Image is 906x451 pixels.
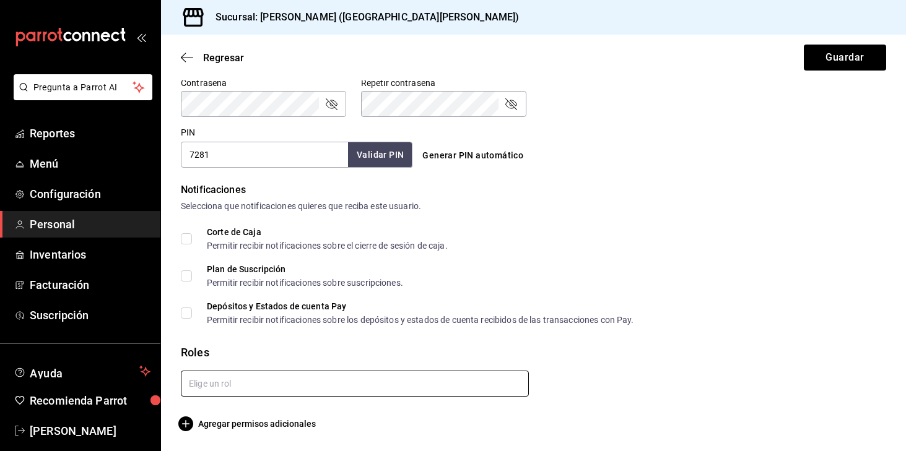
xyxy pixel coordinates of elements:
[207,265,403,273] div: Plan de Suscripción
[503,97,518,111] button: passwordField
[181,79,346,87] label: Contraseña
[30,186,150,202] span: Configuración
[206,10,519,25] h3: Sucursal: [PERSON_NAME] ([GEOGRAPHIC_DATA][PERSON_NAME])
[30,155,150,172] span: Menú
[30,216,150,233] span: Personal
[417,144,528,167] button: Generar PIN automático
[181,200,886,213] div: Selecciona que notificaciones quieres que reciba este usuario.
[33,81,133,94] span: Pregunta a Parrot AI
[30,307,150,324] span: Suscripción
[181,371,529,397] input: Elige un rol
[181,52,244,64] button: Regresar
[348,142,412,168] button: Validar PIN
[136,32,146,42] button: open_drawer_menu
[14,74,152,100] button: Pregunta a Parrot AI
[181,128,195,137] label: PIN
[207,316,634,324] div: Permitir recibir notificaciones sobre los depósitos y estados de cuenta recibidos de las transacc...
[30,125,150,142] span: Reportes
[30,392,150,409] span: Recomienda Parrot
[30,364,134,379] span: Ayuda
[181,142,348,168] input: 3 a 6 dígitos
[181,344,886,361] div: Roles
[804,45,886,71] button: Guardar
[30,246,150,263] span: Inventarios
[30,423,150,439] span: [PERSON_NAME]
[207,278,403,287] div: Permitir recibir notificaciones sobre suscripciones.
[324,97,339,111] button: passwordField
[181,183,886,197] div: Notificaciones
[207,302,634,311] div: Depósitos y Estados de cuenta Pay
[181,416,316,431] button: Agregar permisos adicionales
[361,79,526,87] label: Repetir contraseña
[207,241,448,250] div: Permitir recibir notificaciones sobre el cierre de sesión de caja.
[207,228,448,236] div: Corte de Caja
[9,90,152,103] a: Pregunta a Parrot AI
[203,52,244,64] span: Regresar
[30,277,150,293] span: Facturación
